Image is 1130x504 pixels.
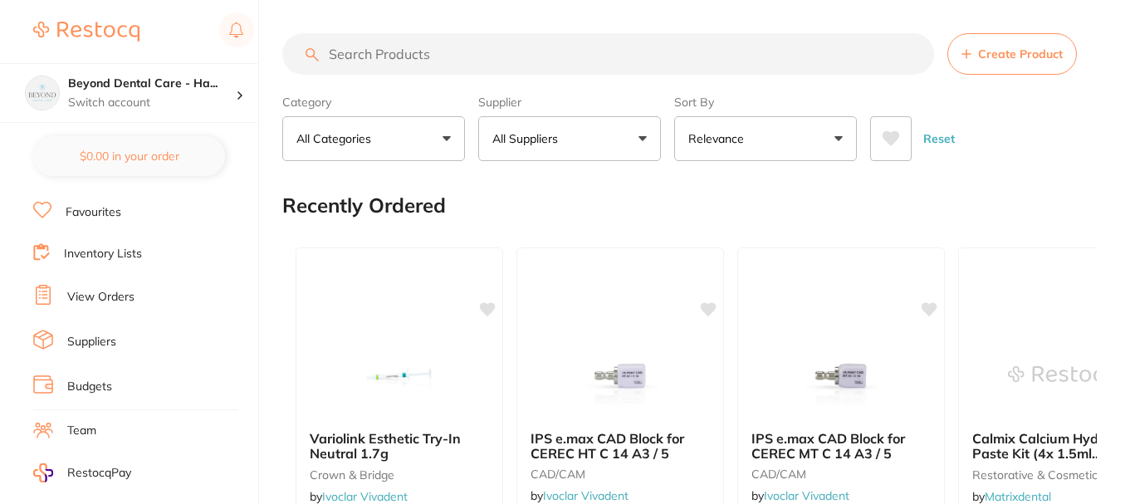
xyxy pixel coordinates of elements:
b: IPS e.max CAD Block for CEREC HT C 14 A3 / 5 [531,431,710,462]
span: by [310,489,408,504]
label: Supplier [478,95,661,110]
span: RestocqPay [67,465,131,482]
a: Ivoclar Vivadent [764,488,849,503]
a: Team [67,423,96,439]
small: CAD/CAM [751,467,931,481]
h2: Recently Ordered [282,194,446,218]
small: crown & bridge [310,468,489,482]
img: Beyond Dental Care - Hamilton [26,76,59,110]
b: Variolink Esthetic Try-In Neutral 1.7g [310,431,489,462]
img: Calmix Calcium Hydroxide Paste Kit (4x 1.5ml Syringes) [1008,335,1116,418]
label: Sort By [674,95,857,110]
a: Ivoclar Vivadent [543,488,629,503]
span: by [531,488,629,503]
input: Search Products [282,33,934,75]
a: Restocq Logo [33,12,139,51]
button: Create Product [947,33,1077,75]
p: All Suppliers [492,130,565,147]
a: Ivoclar Vivadent [322,489,408,504]
p: Switch account [68,95,236,111]
button: Reset [918,116,960,161]
img: IPS e.max CAD Block for CEREC MT C 14 A3 / 5 [787,335,895,418]
a: RestocqPay [33,463,131,482]
img: Restocq Logo [33,22,139,42]
label: Category [282,95,465,110]
b: IPS e.max CAD Block for CEREC MT C 14 A3 / 5 [751,431,931,462]
button: $0.00 in your order [33,136,225,176]
a: Budgets [67,379,112,395]
button: All Suppliers [478,116,661,161]
span: by [972,489,1051,504]
small: CAD/CAM [531,467,710,481]
a: View Orders [67,289,135,306]
img: RestocqPay [33,463,53,482]
span: by [751,488,849,503]
a: Favourites [66,204,121,221]
img: Variolink Esthetic Try-In Neutral 1.7g [345,335,453,418]
span: Create Product [978,47,1063,61]
h4: Beyond Dental Care - Hamilton [68,76,236,92]
p: All Categories [296,130,378,147]
button: All Categories [282,116,465,161]
p: Relevance [688,130,751,147]
a: Inventory Lists [64,246,142,262]
a: Matrixdental [985,489,1051,504]
a: Suppliers [67,334,116,350]
img: IPS e.max CAD Block for CEREC HT C 14 A3 / 5 [566,335,674,418]
button: Relevance [674,116,857,161]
